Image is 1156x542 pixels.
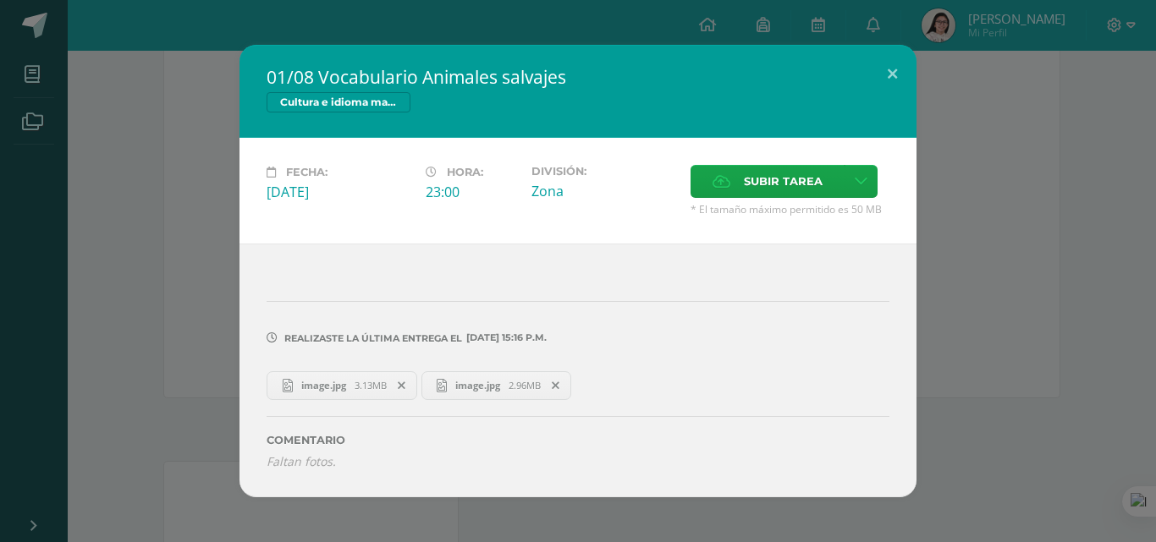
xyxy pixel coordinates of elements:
span: * El tamaño máximo permitido es 50 MB [691,202,889,216]
span: Realizaste la última entrega el [284,332,462,344]
button: Close (Esc) [868,45,917,102]
div: [DATE] [267,183,412,201]
span: 3.13MB [355,379,387,391]
span: Remover entrega [542,376,570,395]
span: Subir tarea [744,166,823,197]
span: 2.96MB [509,379,541,391]
div: Zona [531,182,677,200]
span: Hora: [447,166,483,178]
a: image.jpg 3.13MB [267,371,417,400]
span: Fecha: [286,166,328,178]
span: image.jpg [293,379,355,391]
div: 23:00 [426,183,518,201]
i: Faltan fotos. [267,453,336,469]
span: Cultura e idioma maya [267,92,410,112]
label: División: [531,165,677,178]
a: image.jpg 2.96MB [421,371,572,400]
span: Remover entrega [388,376,416,395]
span: image.jpg [447,379,509,391]
h2: 01/08 Vocabulario Animales salvajes [267,65,889,89]
label: Comentario [267,434,889,446]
